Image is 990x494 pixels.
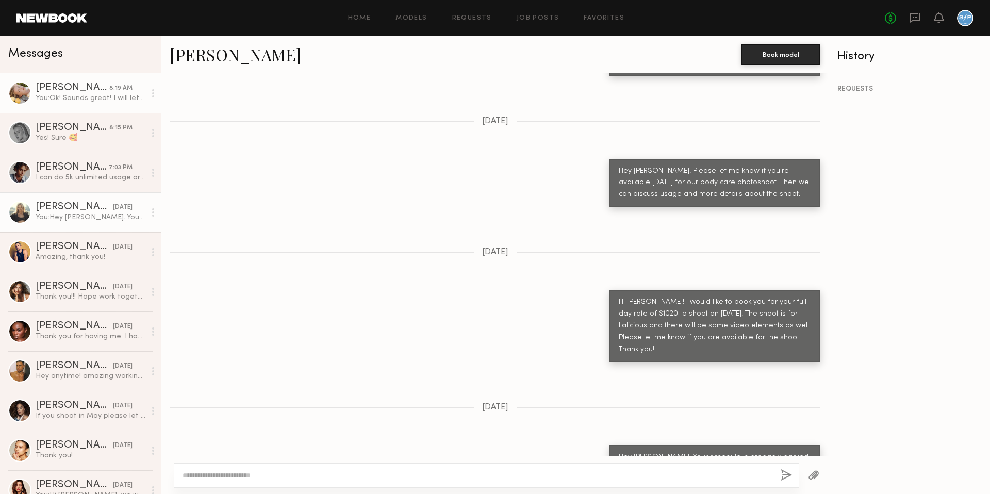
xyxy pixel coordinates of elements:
[113,481,133,490] div: [DATE]
[482,248,508,257] span: [DATE]
[36,133,145,143] div: Yes! Sure 🥰
[36,480,113,490] div: [PERSON_NAME]
[741,44,820,65] button: Book model
[619,452,811,487] div: Hey [PERSON_NAME]. Your schedule is probably packed, so I hope you get to see these messages. If ...
[837,51,982,62] div: History
[741,50,820,58] a: Book model
[36,252,145,262] div: Amazing, thank you!
[36,93,145,103] div: You: Ok! Sounds great! I will let the team know and get back to you on where we want to go. Thank...
[36,451,145,460] div: Thank you!
[36,401,113,411] div: [PERSON_NAME]
[8,48,63,60] span: Messages
[36,332,145,341] div: Thank you for having me. I had a great time!
[113,322,133,332] div: [DATE]
[36,371,145,381] div: Hey anytime! amazing working with you too [PERSON_NAME]! Amazing crew and I had a great time.
[36,440,113,451] div: [PERSON_NAME]
[113,203,133,212] div: [DATE]
[109,123,133,133] div: 8:15 PM
[517,15,559,22] a: Job Posts
[113,242,133,252] div: [DATE]
[36,242,113,252] div: [PERSON_NAME]
[395,15,427,22] a: Models
[36,292,145,302] div: Thank you!!! Hope work together again 💘
[619,297,811,356] div: Hi [PERSON_NAME]! I would like to book you for your full day rate of $1020 to shoot on [DATE]. Th...
[109,163,133,173] div: 7:03 PM
[36,173,145,183] div: I can do 5k unlimited usage or we can go through my agent
[482,403,508,412] span: [DATE]
[619,166,811,201] div: Hey [PERSON_NAME]! Please let me know if you're available [DATE] for our body care photoshoot. Th...
[170,43,301,65] a: [PERSON_NAME]
[452,15,492,22] a: Requests
[109,84,133,93] div: 8:19 AM
[584,15,624,22] a: Favorites
[36,411,145,421] div: If you shoot in May please let me know I’ll be in La and available
[348,15,371,22] a: Home
[113,401,133,411] div: [DATE]
[113,282,133,292] div: [DATE]
[113,441,133,451] div: [DATE]
[36,321,113,332] div: [PERSON_NAME]
[36,123,109,133] div: [PERSON_NAME]
[482,117,508,126] span: [DATE]
[36,202,113,212] div: [PERSON_NAME]
[36,361,113,371] div: [PERSON_NAME]
[36,282,113,292] div: [PERSON_NAME]
[36,83,109,93] div: [PERSON_NAME]
[113,361,133,371] div: [DATE]
[36,162,109,173] div: [PERSON_NAME]
[36,212,145,222] div: You: Hey [PERSON_NAME]. Your schedule is probably packed, so I hope you get to see these messages...
[837,86,982,93] div: REQUESTS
